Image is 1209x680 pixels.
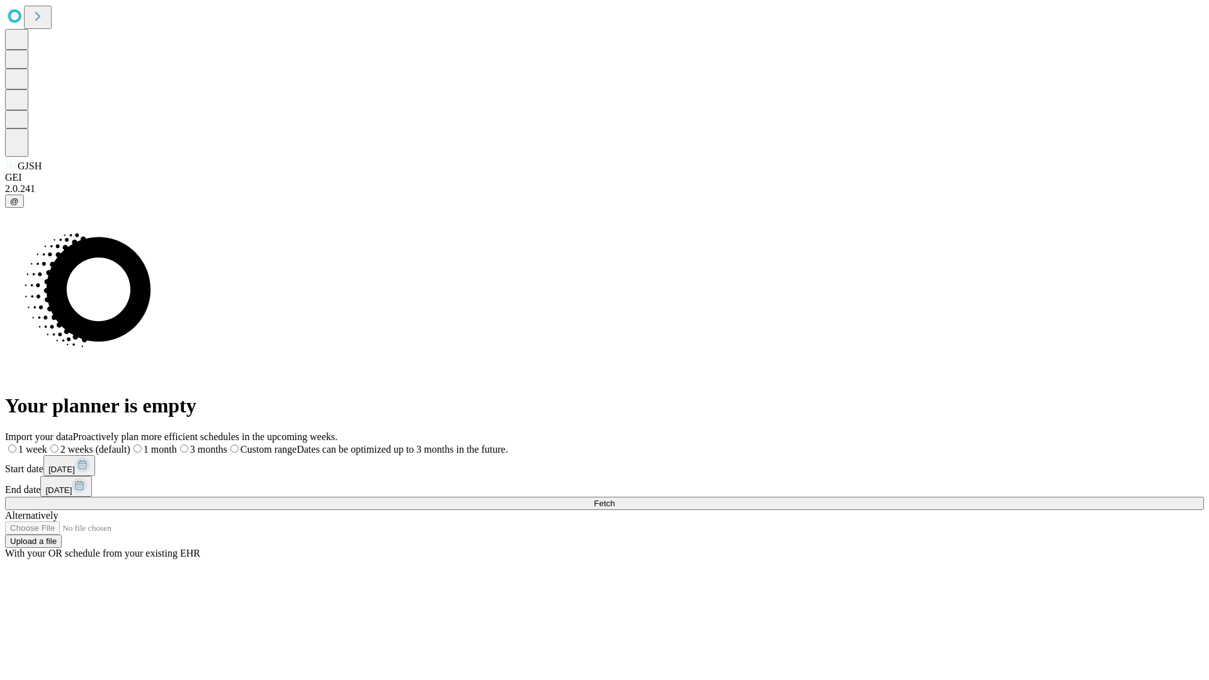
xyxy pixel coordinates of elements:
span: Proactively plan more efficient schedules in the upcoming weeks. [73,431,338,442]
input: 1 month [133,445,142,453]
input: 1 week [8,445,16,453]
input: 3 months [180,445,188,453]
input: 2 weeks (default) [50,445,59,453]
span: GJSH [18,161,42,171]
span: Import your data [5,431,73,442]
span: 1 week [18,444,47,455]
div: End date [5,476,1204,497]
span: With your OR schedule from your existing EHR [5,548,200,558]
button: @ [5,195,24,208]
span: [DATE] [48,465,75,474]
button: Upload a file [5,535,62,548]
span: @ [10,196,19,206]
span: Alternatively [5,510,58,521]
button: [DATE] [40,476,92,497]
span: 2 weeks (default) [60,444,130,455]
span: 1 month [144,444,177,455]
input: Custom rangeDates can be optimized up to 3 months in the future. [230,445,239,453]
div: GEI [5,172,1204,183]
div: Start date [5,455,1204,476]
div: 2.0.241 [5,183,1204,195]
button: [DATE] [43,455,95,476]
span: Custom range [241,444,297,455]
button: Fetch [5,497,1204,510]
span: Fetch [594,499,615,508]
h1: Your planner is empty [5,394,1204,417]
span: Dates can be optimized up to 3 months in the future. [297,444,508,455]
span: 3 months [190,444,227,455]
span: [DATE] [45,485,72,495]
